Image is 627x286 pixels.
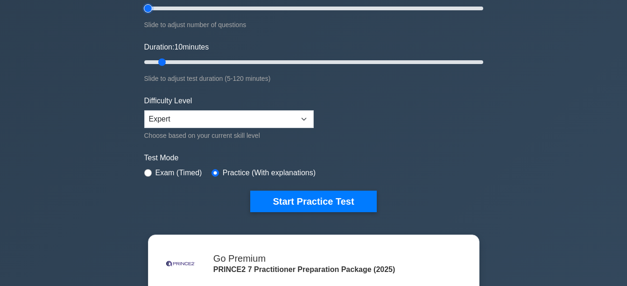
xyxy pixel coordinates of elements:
div: Choose based on your current skill level [144,130,314,141]
label: Test Mode [144,152,483,164]
label: Duration: minutes [144,42,209,53]
label: Difficulty Level [144,95,192,107]
label: Exam (Timed) [155,167,202,179]
span: 10 [174,43,183,51]
div: Slide to adjust test duration (5-120 minutes) [144,73,483,84]
button: Start Practice Test [250,191,376,212]
label: Practice (With explanations) [223,167,316,179]
div: Slide to adjust number of questions [144,19,483,30]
